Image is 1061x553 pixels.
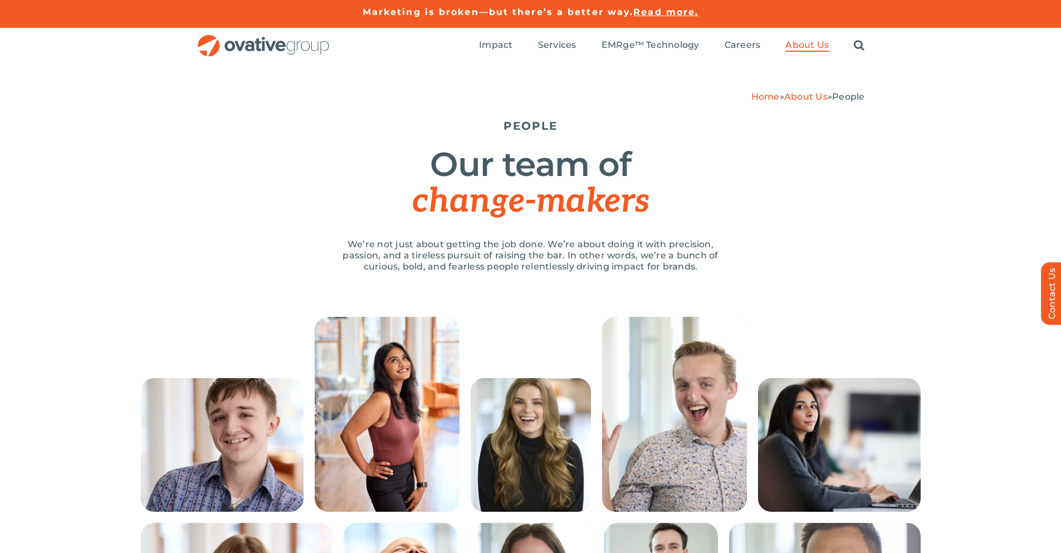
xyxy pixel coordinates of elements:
img: People – Collage Trushna [758,378,921,512]
h1: Our team of [197,146,865,219]
span: Services [538,40,576,51]
a: Careers [725,40,761,52]
a: Home [751,91,780,102]
span: Careers [725,40,761,51]
a: EMRge™ Technology [602,40,700,52]
span: People [832,91,864,102]
span: EMRge™ Technology [602,40,700,51]
span: change-makers [412,182,648,222]
span: About Us [785,40,829,51]
span: » » [751,91,865,102]
span: Impact [479,40,512,51]
a: Services [538,40,576,52]
h5: PEOPLE [197,119,865,133]
a: About Us [785,40,829,52]
a: Impact [479,40,512,52]
img: 240613_Ovative Group_Portrait14945 (1) [315,317,459,512]
a: Search [854,40,864,52]
a: Marketing is broken—but there’s a better way. [363,7,634,17]
img: People – Collage Lauren [471,378,591,512]
img: People – Collage McCrossen [602,317,747,512]
nav: Menu [479,28,864,63]
img: People – Collage Ethan [141,378,304,512]
a: Read more. [633,7,698,17]
a: About Us [784,91,828,102]
a: OG_Full_horizontal_RGB [197,33,330,44]
p: We’re not just about getting the job done. We’re about doing it with precision, passion, and a ti... [330,239,731,272]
